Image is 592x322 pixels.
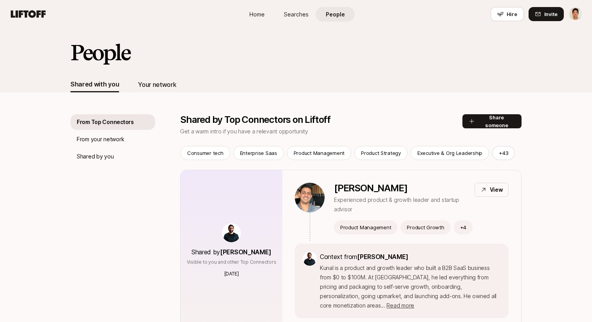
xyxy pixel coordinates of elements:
a: People [316,7,355,22]
p: [PERSON_NAME] [334,183,468,194]
a: Home [237,7,276,22]
p: From your network [77,135,124,144]
p: Kunal is a product and growth leader who built a B2B SaaS business from $0 to $100M. At [GEOGRAPH... [320,263,501,310]
button: +4 [454,220,473,234]
div: Shared with you [70,79,119,89]
p: Get a warm intro if you have a relevant opportunity [180,127,330,136]
span: [PERSON_NAME] [357,253,408,261]
img: Jeremy Chen [569,7,582,21]
p: Context from [320,252,501,262]
p: Product Strategy [361,149,401,157]
span: People [326,10,345,18]
button: Hire [491,7,524,21]
span: Searches [284,10,309,18]
img: 1cf5e339_9344_4c28_b1fe_dc3ceac21bee.jpg [295,183,325,212]
p: Enterprise Saas [240,149,277,157]
p: Consumer tech [187,149,224,157]
span: Home [249,10,265,18]
p: Experienced product & growth leader and startup advisor [334,195,468,214]
button: Share someone [462,114,522,128]
p: Product Growth [407,223,444,231]
span: Invite [544,10,558,18]
button: Jeremy Chen [569,7,583,21]
img: ACg8ocIkDTL3-aTJPCC6zF-UTLIXBF4K0l6XE8Bv4u6zd-KODelM=s160-c [222,223,241,242]
span: [PERSON_NAME] [220,248,271,256]
p: View [490,185,503,194]
p: Visible to you and other Top Connectors [187,259,276,266]
p: From Top Connectors [77,117,134,127]
button: Shared with you [70,77,119,92]
p: Executive & Org Leadership [417,149,482,157]
button: +43 [492,146,515,160]
img: ACg8ocIkDTL3-aTJPCC6zF-UTLIXBF4K0l6XE8Bv4u6zd-KODelM=s160-c [303,252,317,266]
button: Your network [138,77,176,92]
span: Read more [386,302,414,309]
h2: People [70,41,130,64]
p: Product Management [294,149,345,157]
p: Shared by [191,247,271,257]
p: Shared by Top Connectors on Liftoff [180,114,330,125]
span: Hire [507,10,517,18]
div: Your network [138,79,176,90]
p: Product Management [340,223,391,231]
p: [DATE] [224,270,239,277]
button: Invite [529,7,564,21]
p: Shared by you [77,152,114,161]
a: Searches [276,7,316,22]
